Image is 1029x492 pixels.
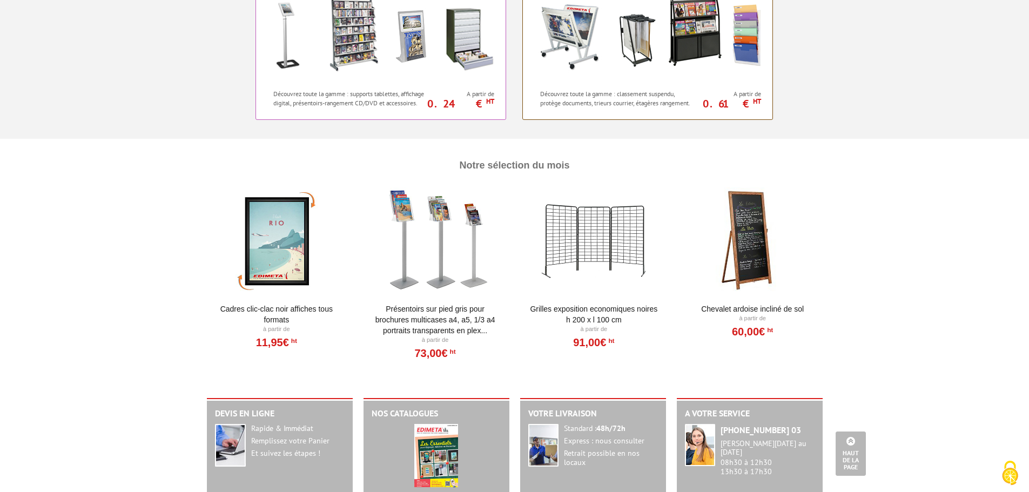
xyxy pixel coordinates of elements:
[721,424,801,435] strong: [PHONE_NUMBER] 03
[528,424,559,467] img: widget-livraison.jpg
[596,423,626,433] strong: 48h/72h
[527,325,661,334] p: À partir de
[692,100,762,107] p: 0.61 €
[215,424,246,467] img: widget-devis.jpg
[564,449,658,468] div: Retrait possible en nos locaux
[368,304,502,336] a: Présentoirs sur pied GRIS pour brochures multicases A4, A5, 1/3 A4 Portraits transparents en plex...
[686,304,819,314] a: Chevalet Ardoise incliné de sol
[414,350,455,356] a: 73,00€HT
[836,432,866,476] a: Haut de la page
[414,424,458,487] img: edimeta.jpeg
[527,304,661,325] a: Grilles Exposition Economiques Noires H 200 x L 100 cm
[256,339,297,346] a: 11,95€HT
[215,409,345,419] h2: Devis en ligne
[251,436,345,446] div: Remplissez votre Panier
[732,328,773,335] a: 60,00€HT
[686,314,819,323] p: À partir de
[997,460,1024,487] img: Cookies (fenêtre modale)
[528,409,658,419] h2: Votre livraison
[540,89,694,107] p: Découvrez toute la gamme : classement suspendu, protège documents, trieurs courrier, étagères ran...
[753,97,761,106] sup: HT
[210,325,344,334] p: À partir de
[210,150,820,182] h4: Notre Sélection du mois
[564,424,658,434] div: Standard :
[564,436,658,446] div: Express : nous consulter
[368,336,502,345] p: À partir de
[991,455,1029,492] button: Cookies (fenêtre modale)
[431,90,495,98] span: A partir de
[448,348,456,355] sup: HT
[251,449,345,459] div: Et suivez les étapes !
[273,89,427,107] p: Découvrez toute la gamme : supports tablettes, affichage digital, présentoirs-rangement CD/DVD et...
[721,439,815,457] div: [PERSON_NAME][DATE] au [DATE]
[697,90,762,98] span: A partir de
[289,337,297,345] sup: HT
[425,100,495,107] p: 0.24 €
[606,337,614,345] sup: HT
[251,424,345,434] div: Rapide & Immédiat
[685,424,715,466] img: widget-service.jpg
[721,439,815,476] div: 08h30 à 12h30 13h30 à 17h30
[372,409,501,419] h2: Nos catalogues
[486,97,494,106] sup: HT
[685,409,815,419] h2: A votre service
[573,339,614,346] a: 91,00€HT
[765,326,773,334] sup: HT
[210,304,344,325] a: Cadres clic-clac noir affiches tous formats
